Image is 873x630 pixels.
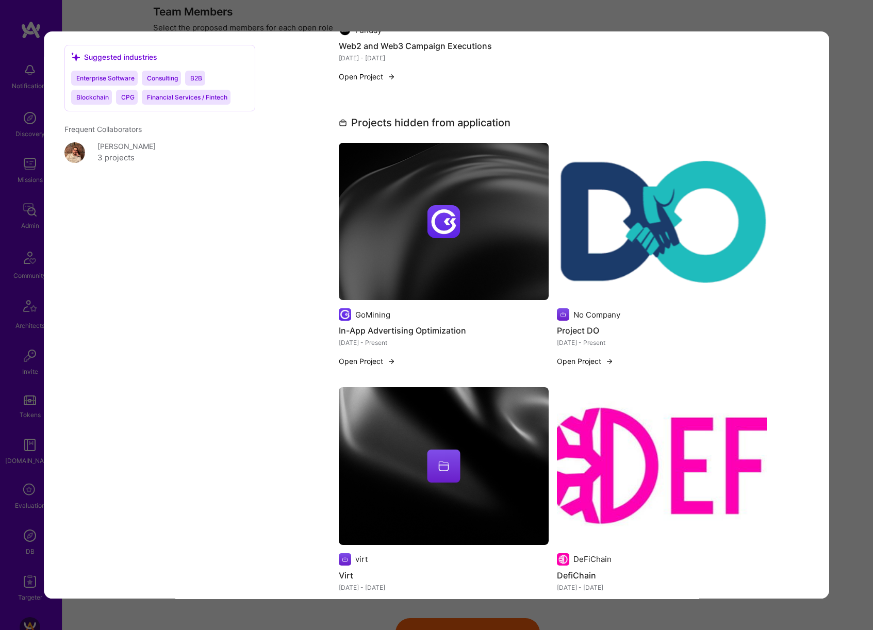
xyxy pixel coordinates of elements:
[557,388,767,545] img: DefiChain
[71,52,157,63] div: Suggested industries
[64,125,142,134] span: Frequent Collaborators
[557,309,569,321] img: Company logo
[339,71,396,82] button: Open Project
[64,142,85,163] img: User Avatar
[76,94,109,102] span: Blockchain
[339,553,351,566] img: Company logo
[339,53,549,63] div: [DATE] - [DATE]
[557,324,767,338] h4: Project DO
[387,357,396,366] img: arrow-right
[190,75,202,82] span: B2B
[339,143,549,300] img: cover
[557,338,767,349] div: [DATE] - Present
[147,75,178,82] span: Consulting
[339,356,396,367] button: Open Project
[339,115,510,130] div: Projects hidden from application
[97,152,135,164] div: 3 projects
[339,119,347,127] i: SuitcaseGray
[557,582,767,593] div: [DATE] - [DATE]
[339,309,351,321] img: Company logo
[339,569,549,582] h4: Virt
[355,554,368,565] div: virt
[339,388,549,545] img: cover
[147,94,227,102] span: Financial Services / Fintech
[387,73,396,81] img: arrow-right
[339,338,549,349] div: [DATE] - Present
[427,205,460,238] img: Company logo
[573,309,620,320] div: No Company
[339,324,549,338] h4: In-App Advertising Optimization
[573,554,612,565] div: DeFiChain
[355,309,390,320] div: GoMining
[557,143,767,300] img: Project DO
[557,356,614,367] button: Open Project
[339,582,549,593] div: [DATE] - [DATE]
[44,31,830,599] div: modal
[71,53,80,62] i: icon SuggestedTeams
[64,141,255,164] a: User Avatar[PERSON_NAME]3 projects
[121,94,135,102] span: CPG
[557,569,767,582] h4: DefiChain
[76,75,135,82] span: Enterprise Software
[605,357,614,366] img: arrow-right
[339,39,549,53] h4: Web2 and Web3 Campaign Executions
[97,141,156,152] div: [PERSON_NAME]
[557,553,569,566] img: Company logo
